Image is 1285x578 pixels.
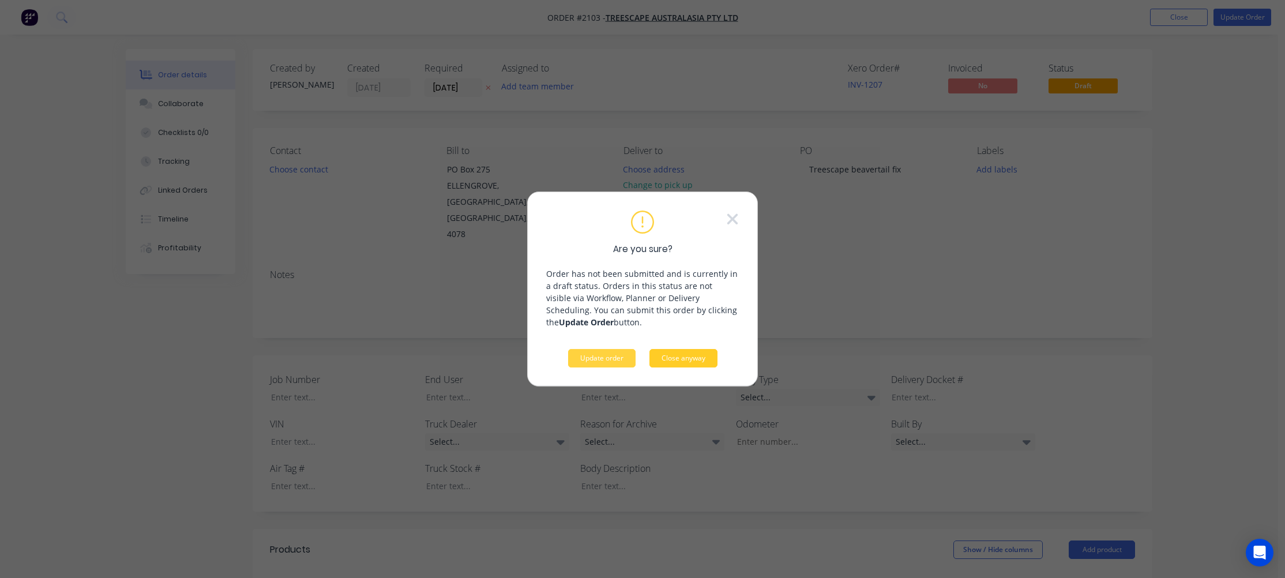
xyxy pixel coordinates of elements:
p: Order has not been submitted and is currently in a draft status. Orders in this status are not vi... [546,268,739,328]
button: Update order [568,349,636,367]
button: Close anyway [649,349,717,367]
div: Open Intercom Messenger [1246,539,1273,566]
strong: Update Order [559,317,614,328]
span: Are you sure? [613,243,672,256]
